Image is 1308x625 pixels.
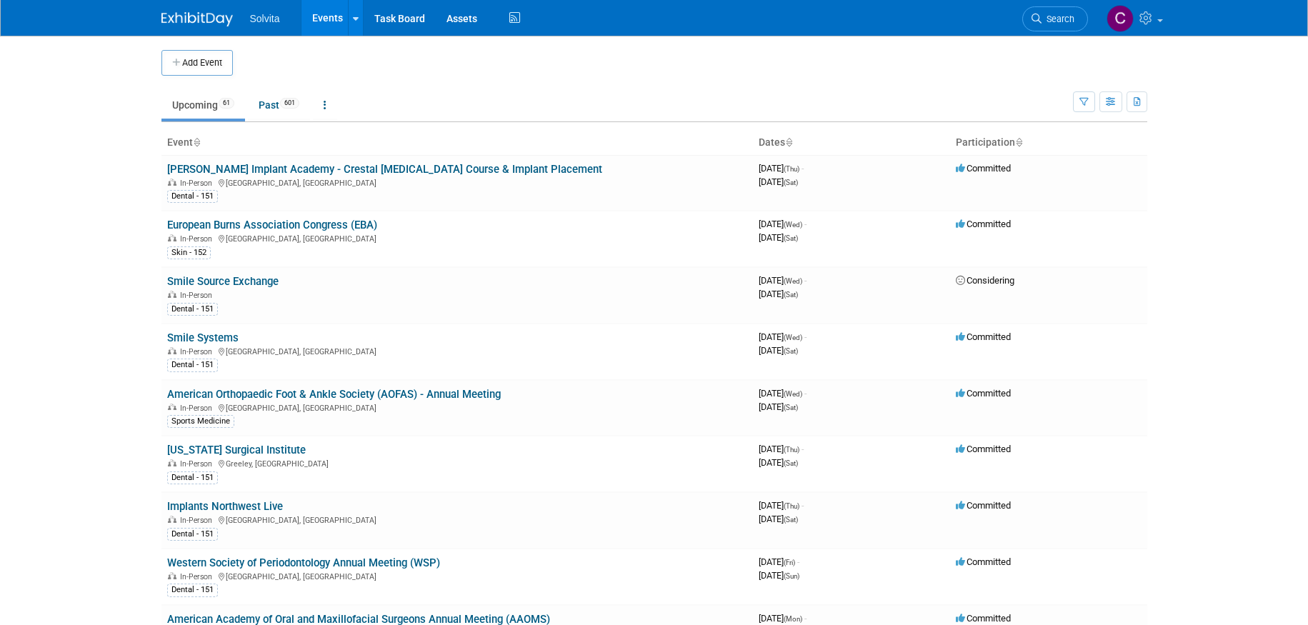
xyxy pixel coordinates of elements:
[219,98,234,109] span: 61
[250,13,280,24] span: Solvita
[759,514,798,524] span: [DATE]
[785,136,792,148] a: Sort by Start Date
[802,500,804,511] span: -
[784,347,798,355] span: (Sat)
[168,516,176,523] img: In-Person Event
[759,500,804,511] span: [DATE]
[759,388,807,399] span: [DATE]
[280,98,299,109] span: 601
[804,613,807,624] span: -
[784,615,802,623] span: (Mon)
[804,219,807,229] span: -
[759,401,798,412] span: [DATE]
[167,303,218,316] div: Dental - 151
[804,388,807,399] span: -
[168,347,176,354] img: In-Person Event
[167,331,239,344] a: Smile Systems
[784,390,802,398] span: (Wed)
[167,359,218,371] div: Dental - 151
[784,221,802,229] span: (Wed)
[956,163,1011,174] span: Committed
[167,219,377,231] a: European Burns Association Congress (EBA)
[167,163,602,176] a: [PERSON_NAME] Implant Academy - Crestal [MEDICAL_DATA] Course & Implant Placement
[784,559,795,566] span: (Fri)
[759,176,798,187] span: [DATE]
[956,275,1014,286] span: Considering
[180,459,216,469] span: In-Person
[167,570,747,581] div: [GEOGRAPHIC_DATA], [GEOGRAPHIC_DATA]
[759,163,804,174] span: [DATE]
[167,514,747,525] div: [GEOGRAPHIC_DATA], [GEOGRAPHIC_DATA]
[180,404,216,413] span: In-Person
[956,219,1011,229] span: Committed
[759,345,798,356] span: [DATE]
[759,556,799,567] span: [DATE]
[784,277,802,285] span: (Wed)
[167,176,747,188] div: [GEOGRAPHIC_DATA], [GEOGRAPHIC_DATA]
[759,331,807,342] span: [DATE]
[804,275,807,286] span: -
[784,404,798,411] span: (Sat)
[167,444,306,456] a: [US_STATE] Surgical Institute
[167,556,440,569] a: Western Society of Periodontology Annual Meeting (WSP)
[180,516,216,525] span: In-Person
[759,570,799,581] span: [DATE]
[784,446,799,454] span: (Thu)
[168,291,176,298] img: In-Person Event
[168,179,176,186] img: In-Person Event
[180,347,216,356] span: In-Person
[161,131,753,155] th: Event
[167,232,747,244] div: [GEOGRAPHIC_DATA], [GEOGRAPHIC_DATA]
[797,556,799,567] span: -
[168,404,176,411] img: In-Person Event
[802,444,804,454] span: -
[248,91,310,119] a: Past601
[753,131,950,155] th: Dates
[784,516,798,524] span: (Sat)
[161,91,245,119] a: Upcoming61
[167,500,283,513] a: Implants Northwest Live
[784,234,798,242] span: (Sat)
[167,528,218,541] div: Dental - 151
[167,275,279,288] a: Smile Source Exchange
[1022,6,1088,31] a: Search
[193,136,200,148] a: Sort by Event Name
[168,572,176,579] img: In-Person Event
[956,444,1011,454] span: Committed
[180,179,216,188] span: In-Person
[759,219,807,229] span: [DATE]
[759,613,807,624] span: [DATE]
[802,163,804,174] span: -
[167,415,234,428] div: Sports Medicine
[167,457,747,469] div: Greeley, [GEOGRAPHIC_DATA]
[784,334,802,341] span: (Wed)
[950,131,1147,155] th: Participation
[180,234,216,244] span: In-Person
[1042,14,1074,24] span: Search
[168,234,176,241] img: In-Person Event
[161,12,233,26] img: ExhibitDay
[784,502,799,510] span: (Thu)
[180,572,216,581] span: In-Person
[167,190,218,203] div: Dental - 151
[161,50,233,76] button: Add Event
[1015,136,1022,148] a: Sort by Participation Type
[784,165,799,173] span: (Thu)
[168,459,176,466] img: In-Person Event
[784,459,798,467] span: (Sat)
[759,275,807,286] span: [DATE]
[956,613,1011,624] span: Committed
[956,388,1011,399] span: Committed
[167,345,747,356] div: [GEOGRAPHIC_DATA], [GEOGRAPHIC_DATA]
[759,444,804,454] span: [DATE]
[167,401,747,413] div: [GEOGRAPHIC_DATA], [GEOGRAPHIC_DATA]
[956,500,1011,511] span: Committed
[1107,5,1134,32] img: Cindy Miller
[804,331,807,342] span: -
[956,556,1011,567] span: Committed
[759,232,798,243] span: [DATE]
[167,388,501,401] a: American Orthopaedic Foot & Ankle Society (AOFAS) - Annual Meeting
[180,291,216,300] span: In-Person
[784,291,798,299] span: (Sat)
[784,179,798,186] span: (Sat)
